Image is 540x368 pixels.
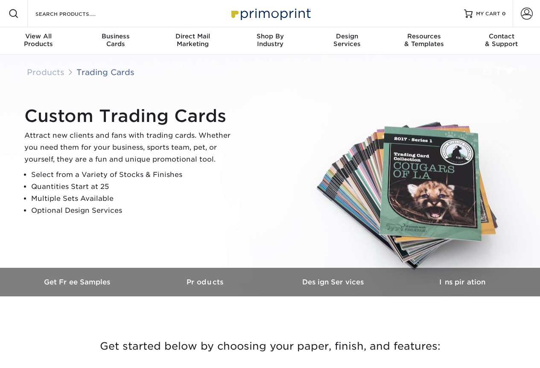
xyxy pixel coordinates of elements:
[386,32,463,48] div: & Templates
[31,169,238,181] li: Select from a Variety of Stocks & Finishes
[31,193,238,205] li: Multiple Sets Available
[142,278,270,286] h3: Products
[398,268,526,296] a: Inspiration
[502,11,506,17] span: 0
[77,32,155,40] span: Business
[31,205,238,217] li: Optional Design Services
[35,9,118,19] input: SEARCH PRODUCTS.....
[270,268,398,296] a: Design Services
[76,67,134,77] a: Trading Cards
[31,181,238,193] li: Quantities Start at 25
[20,327,520,365] h3: Get started below by choosing your paper, finish, and features:
[398,278,526,286] h3: Inspiration
[231,32,309,48] div: Industry
[27,67,64,77] a: Products
[309,32,386,48] div: Services
[14,278,142,286] h3: Get Free Samples
[24,130,238,165] p: Attract new clients and fans with trading cards. Whether you need them for your business, sports ...
[386,32,463,40] span: Resources
[154,27,231,55] a: Direct MailMarketing
[463,32,540,40] span: Contact
[154,32,231,40] span: Direct Mail
[386,27,463,55] a: Resources& Templates
[309,27,386,55] a: DesignServices
[270,278,398,286] h3: Design Services
[231,27,309,55] a: Shop ByIndustry
[463,27,540,55] a: Contact& Support
[231,32,309,40] span: Shop By
[14,268,142,296] a: Get Free Samples
[309,32,386,40] span: Design
[77,27,155,55] a: BusinessCards
[77,32,155,48] div: Cards
[154,32,231,48] div: Marketing
[463,32,540,48] div: & Support
[142,268,270,296] a: Products
[24,106,238,126] h1: Custom Trading Cards
[228,4,313,23] img: Primoprint
[476,10,500,17] span: MY CART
